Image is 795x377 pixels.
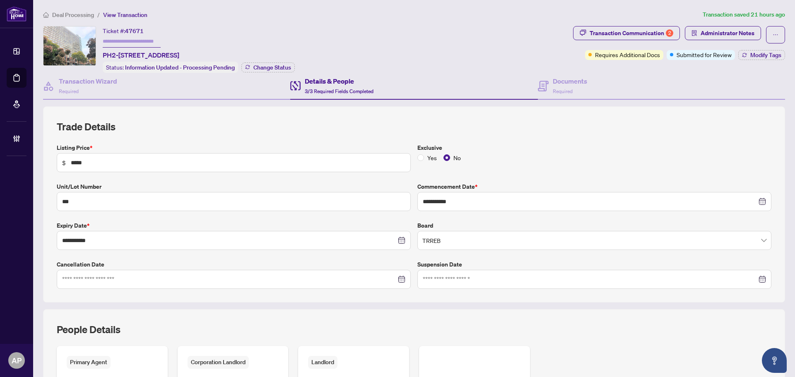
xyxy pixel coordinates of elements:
label: Suspension Date [417,260,771,269]
span: Requires Additional Docs [595,50,660,59]
button: Change Status [241,62,295,72]
h2: Trade Details [57,120,771,133]
span: home [43,12,49,18]
button: Modify Tags [738,50,785,60]
span: Landlord [308,356,337,369]
span: Deal Processing [52,11,94,19]
div: 2 [666,29,673,37]
h4: Transaction Wizard [59,76,117,86]
label: Unit/Lot Number [57,182,411,191]
label: Commencement Date [417,182,771,191]
span: View Transaction [103,11,147,19]
span: PH2-[STREET_ADDRESS] [103,50,179,60]
span: AP [12,355,22,366]
span: Yes [424,153,440,162]
label: Cancellation Date [57,260,411,269]
keeper-lock: Open Keeper Popup [743,274,753,284]
span: Required [59,88,79,94]
label: Expiry Date [57,221,411,230]
div: Status: [103,62,238,73]
h4: Details & People [305,76,373,86]
button: Administrator Notes [685,26,761,40]
div: Ticket #: [103,26,144,36]
span: TRREB [422,233,766,248]
span: Change Status [253,65,291,70]
img: IMG-C12331090_1.jpg [43,26,96,65]
h4: Documents [553,76,587,86]
span: Primary Agent [67,356,111,369]
span: Information Updated - Processing Pending [125,64,235,71]
button: Transaction Communication2 [573,26,680,40]
label: Board [417,221,771,230]
span: 47671 [125,27,144,35]
label: Listing Price [57,143,411,152]
span: Submitted for Review [677,50,732,59]
span: $ [62,158,66,167]
span: ellipsis [773,32,778,38]
li: / [97,10,100,19]
h2: People Details [57,323,120,336]
div: Transaction Communication [590,26,673,40]
label: Exclusive [417,143,771,152]
span: Modify Tags [750,52,781,58]
span: Corporation Landlord [188,356,249,369]
img: logo [7,6,26,22]
span: No [450,153,464,162]
span: Required [553,88,573,94]
article: Transaction saved 21 hours ago [703,10,785,19]
button: Open asap [762,348,787,373]
span: Administrator Notes [701,26,754,40]
span: solution [691,30,697,36]
span: 3/3 Required Fields Completed [305,88,373,94]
